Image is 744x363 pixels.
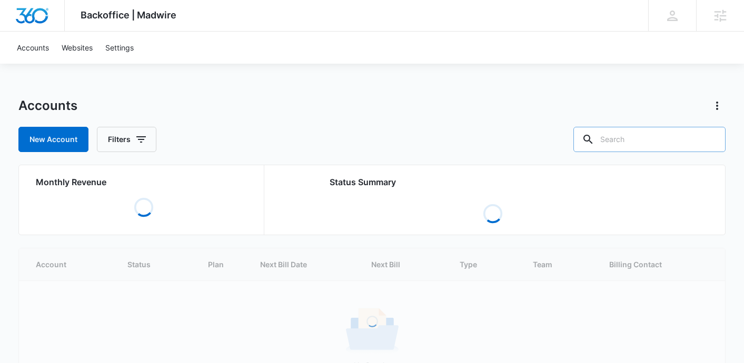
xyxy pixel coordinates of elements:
span: Backoffice | Madwire [81,9,176,21]
a: New Account [18,127,88,152]
h2: Monthly Revenue [36,176,251,188]
button: Actions [709,97,726,114]
input: Search [573,127,726,152]
h2: Status Summary [330,176,655,188]
button: Filters [97,127,156,152]
a: Settings [99,32,140,64]
a: Websites [55,32,99,64]
a: Accounts [11,32,55,64]
h1: Accounts [18,98,77,114]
